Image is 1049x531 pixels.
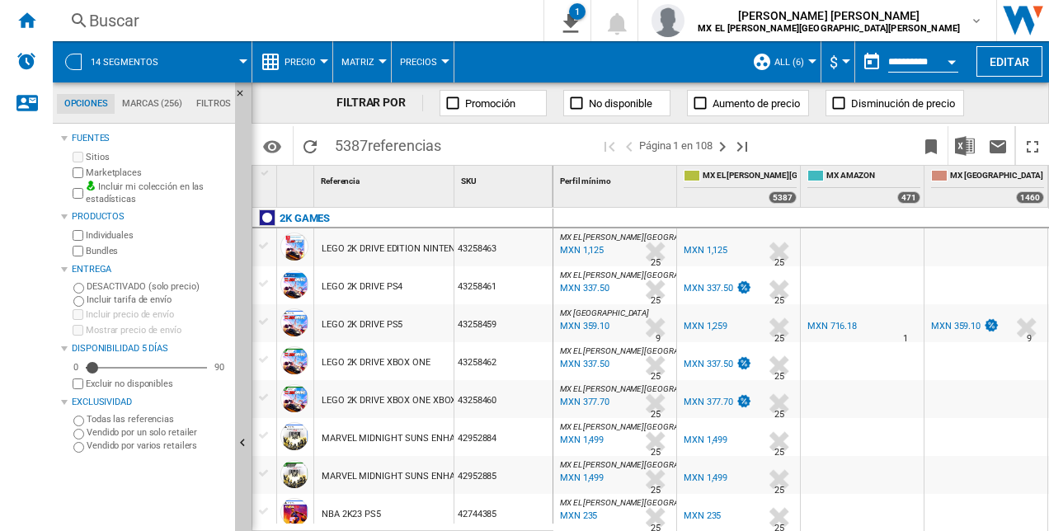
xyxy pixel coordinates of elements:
[322,268,402,306] div: LEGO 2K DRIVE PS4
[955,136,975,156] img: excel-24x24.png
[652,4,684,37] img: profile.jpg
[651,444,661,461] div: Tiempo de entrega : 25 días
[454,342,553,380] div: 43258462
[557,242,604,259] div: Última actualización : domingo, 17 de agosto de 2025 13:53
[557,394,609,411] div: Última actualización : domingo, 17 de agosto de 2025 13:42
[73,246,83,256] input: Bundles
[557,470,604,486] div: Última actualización : domingo, 17 de agosto de 2025 11:04
[557,318,609,335] div: Última actualización : lunes, 18 de agosto de 2025 7:06
[336,95,423,111] div: FILTRAR POR
[341,41,383,82] button: Matriz
[1016,191,1044,204] div: 1460 offers sold by MX LIVERPOOL
[86,151,228,163] label: Sitios
[557,432,604,449] div: Última actualización : domingo, 17 de agosto de 2025 14:44
[69,361,82,374] div: 0
[91,41,175,82] button: 14 segmentos
[928,166,1047,207] div: MX [GEOGRAPHIC_DATA] 1460 offers sold by MX LIVERPOOL
[915,126,948,165] button: Marcar este reporte
[327,126,449,161] span: 5387
[736,356,752,370] img: promotionV3.png
[465,97,515,110] span: Promoción
[1027,331,1032,347] div: Tiempo de entrega : 9 días
[560,308,649,317] span: MX [GEOGRAPHIC_DATA]
[651,255,661,271] div: Tiempo de entrega : 25 días
[73,230,83,241] input: Individuales
[589,97,652,110] span: No disponible
[73,429,84,439] input: Vendido por un solo retailer
[115,94,189,114] md-tab-item: Marcas (256)
[285,41,324,82] button: Precio
[684,472,727,483] div: MXN 1,499
[189,94,238,114] md-tab-item: Filtros
[87,413,228,425] label: Todas las referencias
[651,482,661,499] div: Tiempo de entrega : 25 días
[72,132,228,145] div: Fuentes
[235,82,255,112] button: Ocultar
[769,191,797,204] div: 5387 offers sold by MX EL PALACIO DE HIERRO
[322,344,430,382] div: LEGO 2K DRIVE XBOX ONE
[560,270,781,280] span: MX EL [PERSON_NAME][GEOGRAPHIC_DATA][PERSON_NAME]
[560,498,781,507] span: MX EL [PERSON_NAME][GEOGRAPHIC_DATA][PERSON_NAME]
[1016,126,1049,165] button: Maximizar
[458,166,553,191] div: Sort None
[454,266,553,304] div: 43258461
[16,51,36,71] img: alerts-logo.svg
[557,508,597,524] div: Última actualización : domingo, 17 de agosto de 2025 14:08
[400,41,445,82] button: Precios
[774,482,784,499] div: Tiempo de entrega : 25 días
[807,321,857,331] div: MXN 716.18
[87,280,228,293] label: DESACTIVADO (solo precio)
[684,510,721,521] div: MXN 235
[826,170,920,184] span: MX AMAZON
[976,46,1042,77] button: Editar
[560,384,781,393] span: MX EL [PERSON_NAME][GEOGRAPHIC_DATA][PERSON_NAME]
[698,23,960,34] b: MX EL [PERSON_NAME][GEOGRAPHIC_DATA][PERSON_NAME]
[454,456,553,494] div: 42952885
[210,361,228,374] div: 90
[440,90,547,116] button: Promoción
[684,435,727,445] div: MXN 1,499
[560,346,781,355] span: MX EL [PERSON_NAME][GEOGRAPHIC_DATA][PERSON_NAME]
[684,321,727,331] div: MXN 1,259
[774,406,784,423] div: Tiempo de entrega : 25 días
[830,41,846,82] button: $
[950,170,1044,184] span: MX [GEOGRAPHIC_DATA]
[804,166,924,207] div: MX AMAZON 471 offers sold by MX AMAZON
[280,166,313,191] div: Sort None
[557,166,676,191] div: Perfil mínimo Sort None
[681,470,727,486] div: MXN 1,499
[774,255,784,271] div: Tiempo de entrega : 25 días
[87,426,228,439] label: Vendido por un solo retailer
[73,183,83,204] input: Incluir mi colección en las estadísticas
[322,230,504,268] div: LEGO 2K DRIVE EDITION NINTENDO SWITCH
[929,318,1000,335] div: MXN 359.10
[703,170,797,184] span: MX EL [PERSON_NAME][GEOGRAPHIC_DATA][PERSON_NAME]
[560,460,781,469] span: MX EL [PERSON_NAME][GEOGRAPHIC_DATA][PERSON_NAME]
[681,242,727,259] div: MXN 1,125
[86,181,228,206] label: Incluir mi colección en las estadísticas
[732,126,752,165] button: Última página
[61,41,243,82] div: 14 segmentos
[651,369,661,385] div: Tiempo de entrega : 25 días
[774,369,784,385] div: Tiempo de entrega : 25 días
[897,191,920,204] div: 471 offers sold by MX AMAZON
[619,126,639,165] button: >Página anterior
[87,439,228,452] label: Vendido por varios retailers
[560,176,611,186] span: Perfil mínimo
[461,176,477,186] span: SKU
[86,229,228,242] label: Individuales
[681,432,727,449] div: MXN 1,499
[821,41,855,82] md-menu: Currency
[400,57,437,68] span: Precios
[681,394,752,411] div: MXN 377.70
[698,7,960,24] span: [PERSON_NAME] [PERSON_NAME]
[684,245,727,256] div: MXN 1,125
[903,331,908,347] div: Tiempo de entrega : 1 día
[454,304,553,342] div: 43258459
[651,293,661,309] div: Tiempo de entrega : 25 días
[57,94,115,114] md-tab-item: Opciones
[72,263,228,276] div: Entrega
[89,9,501,32] div: Buscar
